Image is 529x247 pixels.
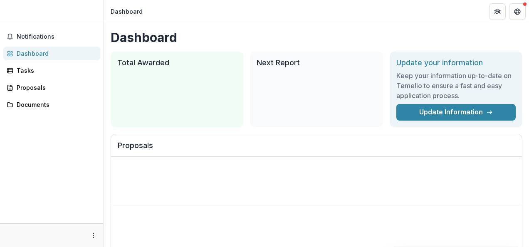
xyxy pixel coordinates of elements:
[396,58,516,67] h2: Update your information
[117,58,237,67] h2: Total Awarded
[396,71,516,101] h3: Keep your information up-to-date on Temelio to ensure a fast and easy application process.
[3,30,100,43] button: Notifications
[111,30,522,45] h1: Dashboard
[17,66,94,75] div: Tasks
[17,83,94,92] div: Proposals
[3,98,100,111] a: Documents
[3,81,100,94] a: Proposals
[257,58,376,67] h2: Next Report
[17,49,94,58] div: Dashboard
[17,33,97,40] span: Notifications
[118,141,515,157] h2: Proposals
[489,3,506,20] button: Partners
[509,3,526,20] button: Get Help
[396,104,516,121] a: Update Information
[111,7,143,16] div: Dashboard
[17,100,94,109] div: Documents
[107,5,146,17] nav: breadcrumb
[89,230,99,240] button: More
[3,47,100,60] a: Dashboard
[3,64,100,77] a: Tasks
